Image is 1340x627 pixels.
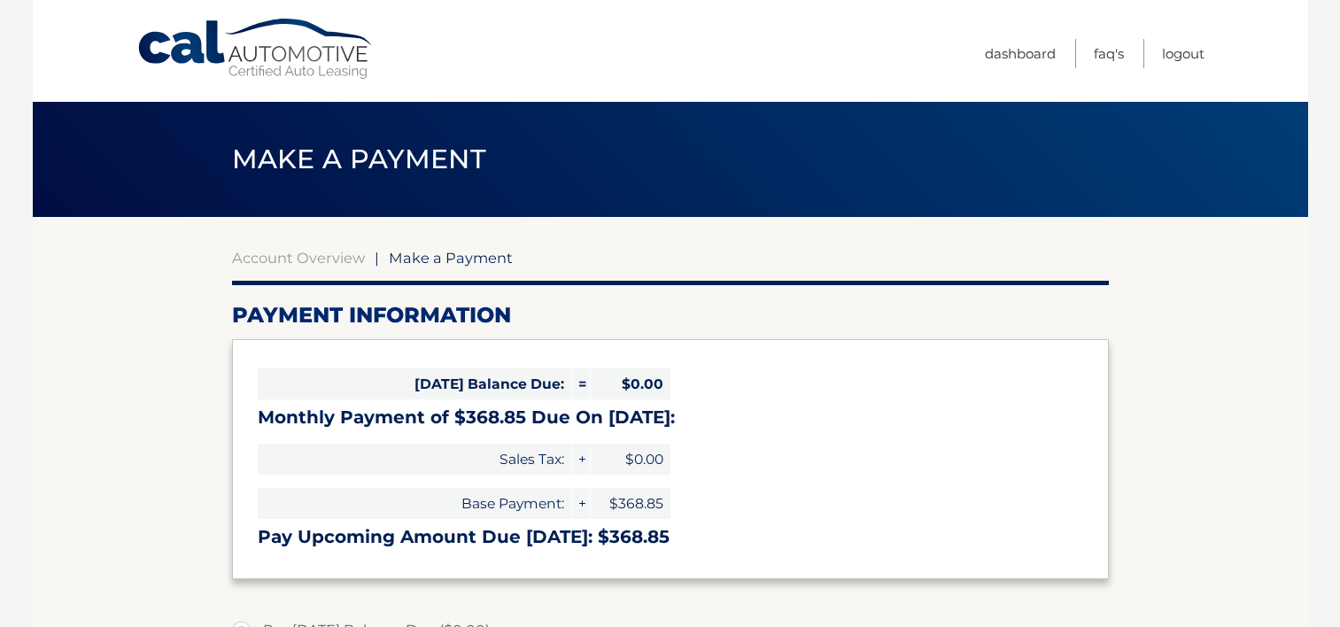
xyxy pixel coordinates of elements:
[572,368,590,399] span: =
[232,302,1109,329] h2: Payment Information
[136,18,376,81] a: Cal Automotive
[258,444,571,475] span: Sales Tax:
[572,444,590,475] span: +
[985,39,1056,68] a: Dashboard
[591,368,670,399] span: $0.00
[389,249,513,267] span: Make a Payment
[1094,39,1124,68] a: FAQ's
[1162,39,1204,68] a: Logout
[591,488,670,519] span: $368.85
[232,249,365,267] a: Account Overview
[591,444,670,475] span: $0.00
[258,526,1083,548] h3: Pay Upcoming Amount Due [DATE]: $368.85
[232,143,486,175] span: Make a Payment
[258,368,571,399] span: [DATE] Balance Due:
[572,488,590,519] span: +
[258,406,1083,429] h3: Monthly Payment of $368.85 Due On [DATE]:
[375,249,379,267] span: |
[258,488,571,519] span: Base Payment:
